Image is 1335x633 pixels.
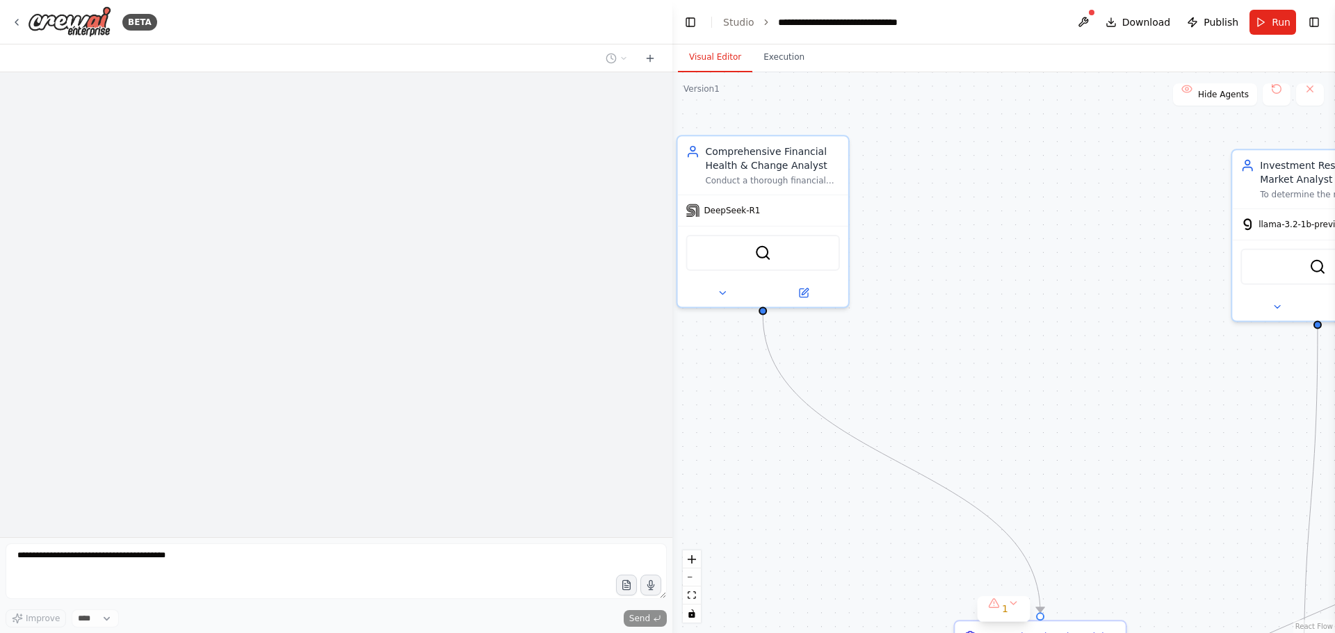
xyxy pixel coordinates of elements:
img: SerperDevTool [754,245,771,261]
div: React Flow controls [683,550,701,623]
button: Publish [1181,10,1244,35]
img: Logo [28,6,111,38]
button: zoom in [683,550,701,568]
button: Hide Agents [1173,83,1257,106]
button: Execution [752,43,816,72]
div: Version 1 [683,83,720,94]
button: Run [1249,10,1296,35]
a: React Flow attribution [1295,623,1333,630]
button: fit view [683,586,701,605]
button: Download [1100,10,1176,35]
span: Improve [26,613,60,624]
g: Edge from 7d0e5d92-7a56-4b51-ab7f-fb2d19030a04 to e57649e0-3075-4d35-a774-0b36e5389c56 [756,315,1047,613]
span: Download [1122,15,1171,29]
div: Conduct a thorough financial health assessment of {company_name} by identifying both GREEN FLAGS ... [705,175,839,186]
span: Publish [1204,15,1238,29]
button: Open in side panel [764,285,843,302]
button: Upload files [616,575,637,595]
div: Comprehensive Financial Health & Change AnalystConduct a thorough financial health assessment of ... [677,135,850,308]
img: SerperDevTool [1309,258,1326,275]
button: zoom out [683,568,701,586]
span: Send [629,613,650,624]
button: Click to speak your automation idea [640,575,661,595]
div: Comprehensive Financial Health & Change Analyst [705,145,839,172]
button: Switch to previous chat [600,50,633,67]
span: 1 [1002,602,1008,616]
button: Start a new chat [639,50,661,67]
span: DeepSeek-R1 [704,205,760,216]
button: 1 [977,596,1030,622]
nav: breadcrumb [723,15,926,29]
button: Hide left sidebar [681,13,700,32]
button: Show right sidebar [1304,13,1324,32]
button: Send [624,610,667,627]
div: BETA [122,14,157,31]
button: Improve [6,609,66,627]
button: Visual Editor [678,43,752,72]
button: toggle interactivity [683,605,701,623]
span: Run [1272,15,1290,29]
span: Hide Agents [1198,89,1249,100]
a: Studio [723,17,754,28]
